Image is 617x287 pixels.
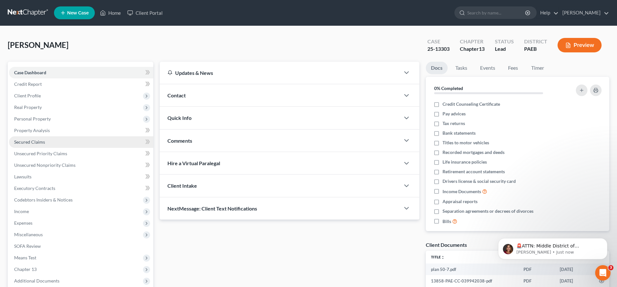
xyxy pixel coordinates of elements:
[495,45,514,53] div: Lead
[167,160,220,166] span: Hire a Virtual Paralegal
[14,128,50,133] span: Property Analysis
[14,197,73,202] span: Codebtors Insiders & Notices
[9,136,153,148] a: Secured Claims
[595,265,611,281] iframe: Intercom live chat
[14,162,76,168] span: Unsecured Nonpriority Claims
[167,183,197,189] span: Client Intake
[9,78,153,90] a: Credit Report
[426,241,467,248] div: Client Documents
[443,188,481,195] span: Income Documents
[443,111,466,117] span: Pay advices
[427,45,450,53] div: 25-13303
[475,62,500,74] a: Events
[8,40,68,49] span: [PERSON_NAME]
[427,38,450,45] div: Case
[14,139,45,145] span: Secured Claims
[14,209,29,214] span: Income
[14,174,31,179] span: Lawsuits
[14,151,67,156] span: Unsecured Priority Claims
[460,38,485,45] div: Chapter
[524,45,547,53] div: PAEB
[443,178,516,184] span: Drivers license & social security card
[9,125,153,136] a: Property Analysis
[124,7,166,19] a: Client Portal
[14,104,42,110] span: Real Property
[441,256,445,259] i: unfold_more
[9,240,153,252] a: SOFA Review
[503,62,523,74] a: Fees
[67,11,89,15] span: New Case
[14,70,46,75] span: Case Dashboard
[14,116,51,121] span: Personal Property
[167,92,186,98] span: Contact
[443,101,500,107] span: Credit Counseling Certificate
[426,62,448,74] a: Docs
[97,7,124,19] a: Home
[443,120,465,127] span: Tax returns
[460,45,485,53] div: Chapter
[608,265,613,270] span: 3
[167,138,192,144] span: Comments
[167,115,192,121] span: Quick Info
[526,62,549,74] a: Timer
[14,185,55,191] span: Executory Contracts
[14,93,41,98] span: Client Profile
[431,255,445,259] a: Titleunfold_more
[559,7,609,19] a: [PERSON_NAME]
[167,69,392,76] div: Updates & News
[450,62,472,74] a: Tasks
[9,171,153,183] a: Lawsuits
[495,38,514,45] div: Status
[14,81,42,87] span: Credit Report
[14,255,36,260] span: Means Test
[14,243,41,249] span: SOFA Review
[443,198,478,205] span: Appraisal reports
[537,7,559,19] a: Help
[9,183,153,194] a: Executory Contracts
[443,149,505,156] span: Recorded mortgages and deeds
[9,159,153,171] a: Unsecured Nonpriority Claims
[488,225,617,270] iframe: Intercom notifications message
[443,218,451,225] span: Bills
[443,168,505,175] span: Retirement account statements
[443,139,489,146] span: Titles to motor vehicles
[426,275,518,287] td: 13858-PAE-CC-039942038-pdf
[14,232,43,237] span: Miscellaneous
[167,205,257,211] span: NextMessage: Client Text Notifications
[524,38,547,45] div: District
[443,130,476,136] span: Bank statements
[9,148,153,159] a: Unsecured Priority Claims
[14,266,37,272] span: Chapter 13
[14,220,32,226] span: Expenses
[434,85,463,91] strong: 0% Completed
[426,264,518,275] td: plan 50-7.pdf
[558,38,602,52] button: Preview
[443,159,487,165] span: Life insurance policies
[9,67,153,78] a: Case Dashboard
[479,46,485,52] span: 13
[555,275,594,287] td: [DATE]
[14,278,59,283] span: Additional Documents
[443,208,533,214] span: Separation agreements or decrees of divorces
[518,275,555,287] td: PDF
[467,7,526,19] input: Search by name...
